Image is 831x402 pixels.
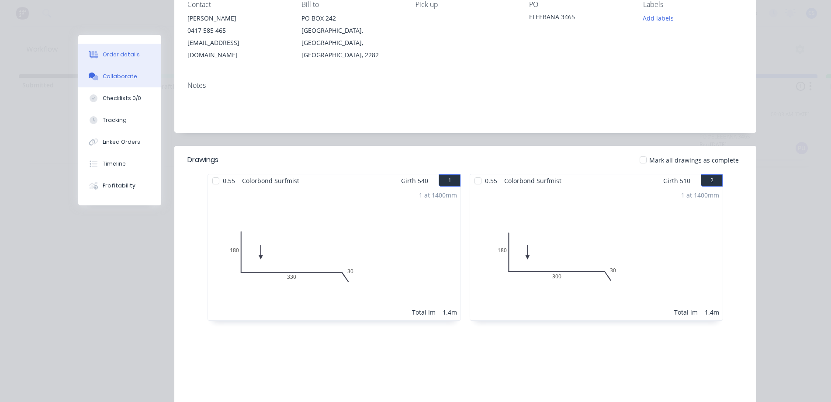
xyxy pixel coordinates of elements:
button: Tracking [78,109,161,131]
div: 1 at 1400mm [681,191,719,200]
div: 1.4m [443,308,457,317]
div: ELEEBANA 3465 [529,12,629,24]
div: PO BOX 242 [301,12,402,24]
button: 2 [701,174,723,187]
button: Linked Orders [78,131,161,153]
div: Linked Orders [103,138,140,146]
div: 1 at 1400mm [419,191,457,200]
div: Bill to [301,0,402,9]
div: 0417 585 465 [187,24,287,37]
div: Total lm [412,308,436,317]
button: Timeline [78,153,161,175]
button: Checklists 0/0 [78,87,161,109]
div: [PERSON_NAME] [187,12,287,24]
div: Tracking [103,116,127,124]
span: 0.55 [219,174,239,187]
button: Add labels [638,12,679,24]
span: Colorbond Surfmist [501,174,565,187]
div: 0180300301 at 1400mmTotal lm1.4m [470,187,723,320]
span: 0.55 [481,174,501,187]
span: Girth 510 [663,174,690,187]
button: Order details [78,44,161,66]
div: 0180330301 at 1400mmTotal lm1.4m [208,187,461,320]
div: Checklists 0/0 [103,94,141,102]
div: Notes [187,81,743,90]
div: Total lm [674,308,698,317]
div: Contact [187,0,287,9]
button: 1 [439,174,461,187]
span: Colorbond Surfmist [239,174,303,187]
div: Collaborate [103,73,137,80]
div: Labels [643,0,743,9]
button: Profitability [78,175,161,197]
span: Girth 540 [401,174,428,187]
div: Pick up [415,0,516,9]
div: 1.4m [705,308,719,317]
div: PO [529,0,629,9]
div: [GEOGRAPHIC_DATA], [GEOGRAPHIC_DATA], [GEOGRAPHIC_DATA], 2282 [301,24,402,61]
div: [EMAIL_ADDRESS][DOMAIN_NAME] [187,37,287,61]
div: Profitability [103,182,135,190]
div: Timeline [103,160,126,168]
button: Collaborate [78,66,161,87]
div: Order details [103,51,140,59]
div: PO BOX 242[GEOGRAPHIC_DATA], [GEOGRAPHIC_DATA], [GEOGRAPHIC_DATA], 2282 [301,12,402,61]
span: Mark all drawings as complete [649,156,739,165]
div: Drawings [187,155,218,165]
div: [PERSON_NAME]0417 585 465[EMAIL_ADDRESS][DOMAIN_NAME] [187,12,287,61]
